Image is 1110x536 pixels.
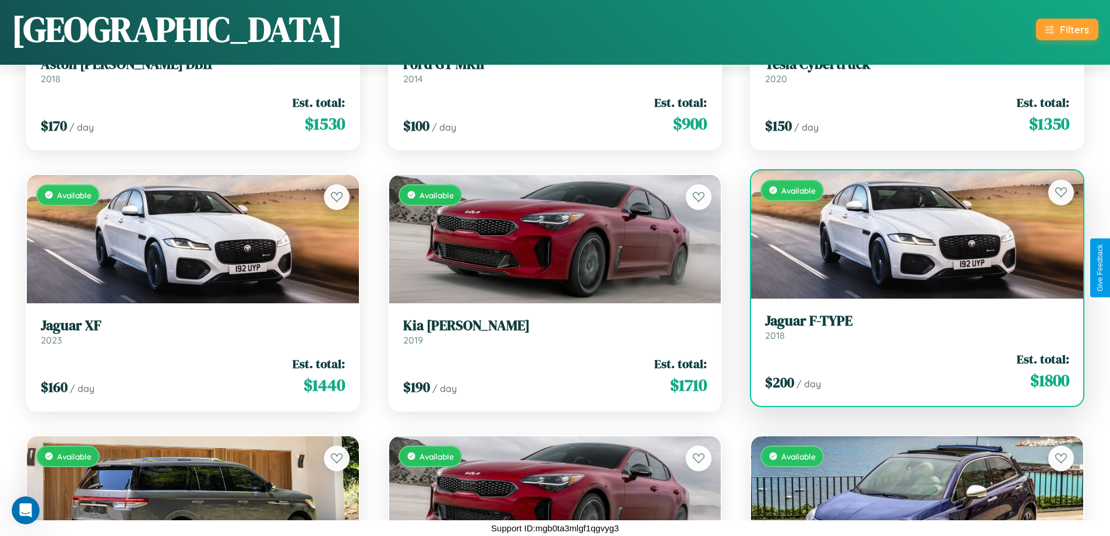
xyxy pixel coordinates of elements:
[41,334,62,346] span: 2023
[403,56,707,85] a: Ford GT MKII2014
[1030,369,1069,392] span: $ 1800
[654,94,707,111] span: Est. total:
[293,355,345,372] span: Est. total:
[403,377,430,397] span: $ 190
[797,378,821,390] span: / day
[69,121,94,133] span: / day
[41,317,345,334] h3: Jaguar XF
[41,116,67,135] span: $ 170
[765,116,792,135] span: $ 150
[432,121,456,133] span: / day
[12,5,343,53] h1: [GEOGRAPHIC_DATA]
[765,373,794,392] span: $ 200
[293,94,345,111] span: Est. total:
[304,373,345,397] span: $ 1440
[41,56,345,73] h3: Aston [PERSON_NAME] DB11
[305,112,345,135] span: $ 1530
[41,73,61,85] span: 2018
[670,373,707,397] span: $ 1710
[1017,351,1069,367] span: Est. total:
[403,73,423,85] span: 2014
[403,317,707,346] a: Kia [PERSON_NAME]2019
[57,451,91,461] span: Available
[765,313,1069,341] a: Jaguar F-TYPE2018
[403,317,707,334] h3: Kia [PERSON_NAME]
[420,190,454,200] span: Available
[41,377,68,397] span: $ 160
[765,56,1069,85] a: Tesla Cybertruck2020
[654,355,707,372] span: Est. total:
[781,185,816,195] span: Available
[403,334,423,346] span: 2019
[1029,112,1069,135] span: $ 1350
[432,383,457,394] span: / day
[12,496,40,524] iframe: Intercom live chat
[765,330,785,341] span: 2018
[491,520,619,536] p: Support ID: mgb0ta3mlgf1qgvyg3
[403,116,429,135] span: $ 100
[403,56,707,73] h3: Ford GT MKII
[41,317,345,346] a: Jaguar XF2023
[1096,244,1104,292] div: Give Feedback
[1060,23,1089,36] div: Filters
[673,112,707,135] span: $ 900
[794,121,819,133] span: / day
[57,190,91,200] span: Available
[41,56,345,85] a: Aston [PERSON_NAME] DB112018
[1017,94,1069,111] span: Est. total:
[781,451,816,461] span: Available
[1036,19,1098,40] button: Filters
[765,56,1069,73] h3: Tesla Cybertruck
[765,313,1069,330] h3: Jaguar F-TYPE
[70,383,94,394] span: / day
[420,451,454,461] span: Available
[765,73,787,85] span: 2020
